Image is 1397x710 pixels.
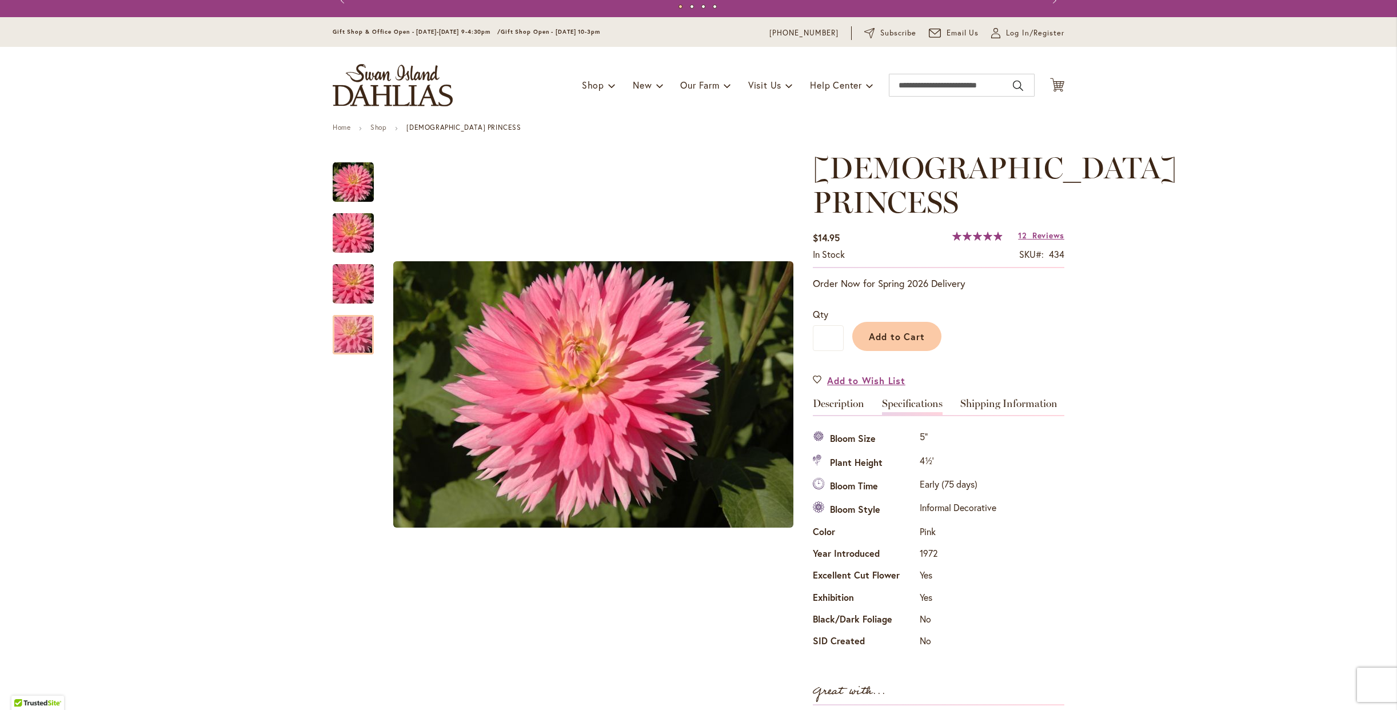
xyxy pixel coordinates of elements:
[813,451,917,474] th: Plant Height
[393,261,793,528] img: GAY PRINCESS
[312,257,394,312] img: GAY PRINCESS
[813,150,1177,220] span: [DEMOGRAPHIC_DATA] PRINCESS
[827,374,905,387] span: Add to Wish List
[813,308,828,320] span: Qty
[960,398,1057,415] a: Shipping Information
[917,451,999,474] td: 4½'
[813,374,905,387] a: Add to Wish List
[406,123,521,131] strong: [DEMOGRAPHIC_DATA] PRINCESS
[813,398,864,415] a: Description
[917,544,999,566] td: 1972
[813,398,1064,653] div: Detailed Product Info
[882,398,943,415] a: Specifications
[333,304,374,354] div: GAY PRINCESS
[333,162,374,203] img: GAY PRINCESS
[748,79,781,91] span: Visit Us
[633,79,652,91] span: New
[701,5,705,9] button: 3 of 4
[385,151,854,639] div: Product Images
[813,248,845,261] div: Availability
[917,566,999,588] td: Yes
[813,277,1064,290] p: Order Now for Spring 2026 Delivery
[813,522,917,544] th: Color
[813,232,840,244] span: $14.95
[952,232,1003,241] div: 98%
[333,202,385,253] div: GAY PRINCESS
[869,330,925,342] span: Add to Cart
[813,610,917,632] th: Black/Dark Foliage
[582,79,604,91] span: Shop
[813,498,917,522] th: Bloom Style
[917,498,999,522] td: Informal Decorative
[370,123,386,131] a: Shop
[917,428,999,451] td: 5"
[864,27,916,39] a: Subscribe
[333,151,385,202] div: GAY PRINCESS
[1006,27,1064,39] span: Log In/Register
[917,610,999,632] td: No
[385,151,801,639] div: GAY PRINCESS
[917,588,999,609] td: Yes
[678,5,682,9] button: 1 of 4
[813,428,917,451] th: Bloom Size
[813,682,886,701] strong: Great with...
[1019,248,1044,260] strong: SKU
[813,588,917,609] th: Exhibition
[1018,230,1064,241] a: 12 Reviews
[1049,248,1064,261] div: 434
[947,27,979,39] span: Email Us
[917,632,999,653] td: No
[333,28,501,35] span: Gift Shop & Office Open - [DATE]-[DATE] 9-4:30pm /
[917,522,999,544] td: Pink
[813,475,917,498] th: Bloom Time
[690,5,694,9] button: 2 of 4
[385,151,801,639] div: GAY PRINCESSGAY PRINCESSGAY PRINCESS
[991,27,1064,39] a: Log In/Register
[813,248,845,260] span: In stock
[813,544,917,566] th: Year Introduced
[1018,230,1027,241] span: 12
[501,28,600,35] span: Gift Shop Open - [DATE] 10-3pm
[713,5,717,9] button: 4 of 4
[813,566,917,588] th: Excellent Cut Flower
[333,253,385,304] div: GAY PRINCESS
[333,64,453,106] a: store logo
[1032,230,1064,241] span: Reviews
[917,475,999,498] td: Early (75 days)
[929,27,979,39] a: Email Us
[680,79,719,91] span: Our Farm
[312,206,394,261] img: GAY PRINCESS
[852,322,941,351] button: Add to Cart
[769,27,839,39] a: [PHONE_NUMBER]
[333,123,350,131] a: Home
[810,79,862,91] span: Help Center
[813,632,917,653] th: SID Created
[880,27,916,39] span: Subscribe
